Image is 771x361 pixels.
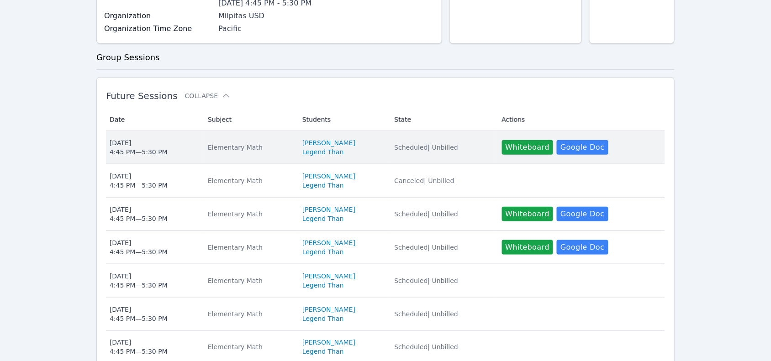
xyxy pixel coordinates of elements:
[302,305,355,314] a: [PERSON_NAME]
[302,214,344,223] a: Legend Than
[557,207,608,221] a: Google Doc
[110,138,168,157] div: [DATE] 4:45 PM — 5:30 PM
[110,272,168,290] div: [DATE] 4:45 PM — 5:30 PM
[496,109,665,131] th: Actions
[218,10,434,21] div: Milpitas USD
[302,238,355,247] a: [PERSON_NAME]
[302,181,344,190] a: Legend Than
[395,144,459,151] span: Scheduled | Unbilled
[302,147,344,157] a: Legend Than
[302,247,344,256] a: Legend Than
[106,90,178,101] span: Future Sessions
[110,172,168,190] div: [DATE] 4:45 PM — 5:30 PM
[302,281,344,290] a: Legend Than
[110,305,168,323] div: [DATE] 4:45 PM — 5:30 PM
[218,23,434,34] div: Pacific
[395,210,459,218] span: Scheduled | Unbilled
[208,343,291,352] div: Elementary Math
[395,344,459,351] span: Scheduled | Unbilled
[208,309,291,319] div: Elementary Math
[110,205,168,223] div: [DATE] 4:45 PM — 5:30 PM
[302,272,355,281] a: [PERSON_NAME]
[104,10,213,21] label: Organization
[208,276,291,285] div: Elementary Math
[302,138,355,147] a: [PERSON_NAME]
[185,91,231,100] button: Collapse
[302,205,355,214] a: [PERSON_NAME]
[395,177,454,184] span: Canceled | Unbilled
[395,310,459,318] span: Scheduled | Unbilled
[302,338,355,347] a: [PERSON_NAME]
[106,264,665,298] tr: [DATE]4:45 PM—5:30 PMElementary Math[PERSON_NAME]Legend ThanScheduled| Unbilled
[110,338,168,356] div: [DATE] 4:45 PM — 5:30 PM
[106,164,665,198] tr: [DATE]4:45 PM—5:30 PMElementary Math[PERSON_NAME]Legend ThanCanceled| Unbilled
[557,140,608,155] a: Google Doc
[302,347,344,356] a: Legend Than
[395,244,459,251] span: Scheduled | Unbilled
[502,140,554,155] button: Whiteboard
[557,240,608,255] a: Google Doc
[208,209,291,219] div: Elementary Math
[106,298,665,331] tr: [DATE]4:45 PM—5:30 PMElementary Math[PERSON_NAME]Legend ThanScheduled| Unbilled
[104,23,213,34] label: Organization Time Zone
[110,238,168,256] div: [DATE] 4:45 PM — 5:30 PM
[395,277,459,284] span: Scheduled | Unbilled
[208,176,291,185] div: Elementary Math
[106,198,665,231] tr: [DATE]4:45 PM—5:30 PMElementary Math[PERSON_NAME]Legend ThanScheduled| UnbilledWhiteboardGoogle Doc
[202,109,297,131] th: Subject
[302,314,344,323] a: Legend Than
[389,109,496,131] th: State
[106,131,665,164] tr: [DATE]4:45 PM—5:30 PMElementary Math[PERSON_NAME]Legend ThanScheduled| UnbilledWhiteboardGoogle Doc
[502,240,554,255] button: Whiteboard
[96,51,675,64] h3: Group Sessions
[208,243,291,252] div: Elementary Math
[106,109,202,131] th: Date
[502,207,554,221] button: Whiteboard
[208,143,291,152] div: Elementary Math
[106,231,665,264] tr: [DATE]4:45 PM—5:30 PMElementary Math[PERSON_NAME]Legend ThanScheduled| UnbilledWhiteboardGoogle Doc
[302,172,355,181] a: [PERSON_NAME]
[297,109,389,131] th: Students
